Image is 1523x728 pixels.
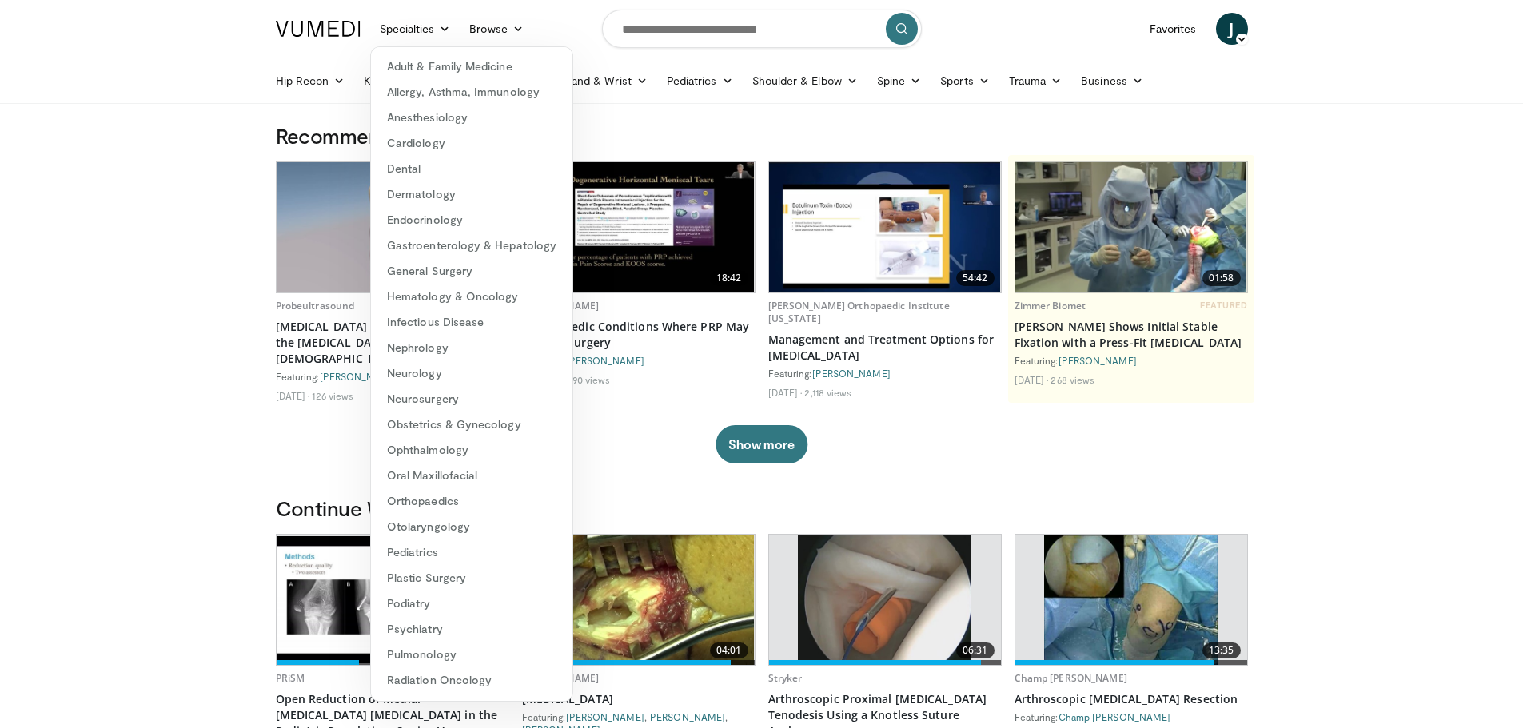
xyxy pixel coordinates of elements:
[1200,300,1247,311] span: FEATURED
[276,389,310,402] li: [DATE]
[1015,354,1248,367] div: Featuring:
[276,370,509,383] div: Featuring:
[523,162,753,292] img: 7f359281-4682-4546-81fe-ba0d8257176d.620x360_q85_upscale.jpg
[276,123,1248,149] h3: Recommended for You
[371,284,572,309] a: Hematology & Oncology
[1140,13,1206,45] a: Favorites
[798,535,972,665] img: 320869_0000_1.png.620x360_q85_upscale.jpg
[566,355,644,366] a: [PERSON_NAME]
[371,539,572,565] a: Pediatrics
[320,371,398,382] a: [PERSON_NAME]
[312,389,353,402] li: 126 views
[804,386,851,399] li: 2,118 views
[1015,162,1247,292] img: 6bc46ad6-b634-4876-a934-24d4e08d5fac.620x360_q85_upscale.jpg
[371,181,572,207] a: Dermatology
[743,65,867,97] a: Shoulder & Elbow
[266,65,355,97] a: Hip Recon
[522,691,756,707] a: [MEDICAL_DATA]
[999,65,1072,97] a: Trauma
[769,535,1001,665] a: 06:31
[371,309,572,335] a: Infectious Disease
[371,207,572,233] a: Endocrinology
[371,130,572,156] a: Cardiology
[1071,65,1153,97] a: Business
[371,335,572,360] a: Nephrology
[371,412,572,437] a: Obstetrics & Gynecology
[277,162,508,292] img: 92165b0e-0b28-450d-9733-bef906a933be.620x360_q85_upscale.jpg
[371,642,572,667] a: Pulmonology
[1015,710,1248,723] div: Featuring:
[276,319,509,367] a: [MEDICAL_DATA] & Intrasubstance Tear of the [MEDICAL_DATA] in a [DEMOGRAPHIC_DATA] [DEMOGRAPHIC_D...
[1015,671,1127,685] a: Champ [PERSON_NAME]
[354,65,453,97] a: Knee Recon
[1015,162,1247,292] a: 01:58
[554,65,657,97] a: Hand & Wrist
[1015,691,1248,707] a: Arthroscopic [MEDICAL_DATA] Resection
[371,233,572,258] a: Gastroenterology & Hepatology
[522,354,756,367] div: Featuring:
[1051,373,1094,386] li: 268 views
[371,693,572,718] a: Radiology
[522,319,756,351] a: 2 Orthopedic Conditions Where PRP May Replace Surgery
[371,463,572,488] a: Oral Maxillofacial
[371,54,572,79] a: Adult & Family Medicine
[1044,535,1218,665] img: 1004753_3.png.620x360_q85_upscale.jpg
[566,711,644,722] a: [PERSON_NAME]
[768,386,803,399] li: [DATE]
[371,437,572,463] a: Ophthalmology
[768,671,803,685] a: Stryker
[558,373,610,386] li: 3,290 views
[1059,355,1137,366] a: [PERSON_NAME]
[1015,299,1086,312] a: Zimmer Biomet
[371,105,572,130] a: Anesthesiology
[657,65,743,97] a: Pediatrics
[1216,13,1248,45] a: J
[1015,373,1049,386] li: [DATE]
[867,65,931,97] a: Spine
[276,21,361,37] img: VuMedi Logo
[371,156,572,181] a: Dental
[370,13,460,45] a: Specialties
[276,299,355,312] a: Probeultrasound
[371,360,572,386] a: Neurology
[769,162,1001,292] a: 54:42
[769,162,1001,292] img: c0a13c96-a5e6-42e3-b8d2-4491b43153ab.620x360_q85_upscale.jpg
[1059,711,1171,722] a: Champ [PERSON_NAME]
[710,270,748,286] span: 18:42
[371,514,572,539] a: Otolaryngology
[371,258,572,284] a: General Surgery
[716,425,807,463] button: Show more
[1015,319,1248,351] a: [PERSON_NAME] Shows Initial Stable Fixation with a Press-Fit [MEDICAL_DATA]
[956,642,995,658] span: 06:31
[371,565,572,591] a: Plastic Surgery
[370,46,573,702] div: Specialties
[768,367,1002,380] div: Featuring:
[371,79,572,105] a: Allergy, Asthma, Immunology
[371,667,572,693] a: Radiation Oncology
[371,386,572,412] a: Neurosurgery
[371,616,572,642] a: Psychiatry
[1202,642,1241,658] span: 13:35
[276,671,305,685] a: PRiSM
[768,332,1002,364] a: Management and Treatment Options for [MEDICAL_DATA]
[277,535,508,665] a: 04:52
[1202,270,1241,286] span: 01:58
[647,711,725,722] a: [PERSON_NAME]
[523,535,755,665] a: 04:01
[602,10,922,48] input: Search topics, interventions
[460,13,533,45] a: Browse
[371,591,572,616] a: Podiatry
[956,270,995,286] span: 54:42
[812,368,891,379] a: [PERSON_NAME]
[768,299,950,325] a: [PERSON_NAME] Orthopaedic Institute [US_STATE]
[277,162,508,292] a: 06:41
[523,535,755,665] img: 9fe33de0-e486-4ae2-8f37-6336057f1190.620x360_q85_upscale.jpg
[931,65,999,97] a: Sports
[277,536,508,664] img: 936d9f66-8e48-45be-89cf-404df4eb7526.620x360_q85_upscale.jpg
[710,642,748,658] span: 04:01
[1015,535,1247,665] a: 13:35
[276,495,1248,521] h3: Continue Watching
[371,488,572,514] a: Orthopaedics
[523,162,755,292] a: 18:42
